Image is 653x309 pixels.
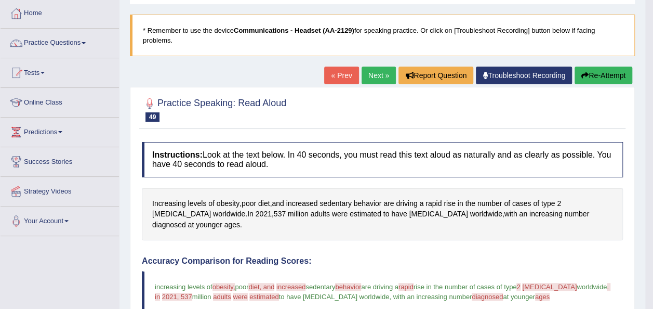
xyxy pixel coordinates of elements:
[142,96,286,122] h2: Practice Speaking: Read Aloud
[324,67,358,84] a: « Prev
[213,209,245,220] span: Click to see word definition
[350,209,381,220] span: Click to see word definition
[249,293,278,301] span: estimated
[465,198,475,209] span: Click to see word definition
[162,293,192,301] span: 2021, 537
[477,198,502,209] span: Click to see word definition
[444,198,456,209] span: Click to see word definition
[535,293,550,301] span: ages
[533,198,539,209] span: Click to see word definition
[212,283,235,291] span: obesity,
[192,293,211,301] span: million
[152,150,203,159] b: Instructions:
[217,198,239,209] span: Click to see word definition
[208,198,215,209] span: Click to see word definition
[332,209,348,220] span: Click to see word definition
[575,67,632,84] button: Re-Attempt
[383,198,394,209] span: Click to see word definition
[529,209,563,220] span: Click to see word definition
[335,283,361,291] span: behavior
[276,283,305,291] span: increased
[155,283,212,291] span: increasing levels of
[1,118,119,144] a: Predictions
[305,283,335,291] span: sedentary
[248,283,274,291] span: diet, and
[565,209,589,220] span: Click to see word definition
[393,293,472,301] span: with an increasing number
[362,67,396,84] a: Next »
[142,188,623,241] div: , , . , , .
[224,220,240,230] span: Click to see word definition
[409,209,468,220] span: Click to see word definition
[286,198,318,209] span: Click to see word definition
[1,29,119,55] a: Practice Questions
[398,283,414,291] span: rapid
[541,198,555,209] span: Click to see word definition
[503,293,535,301] span: at younger
[196,220,222,230] span: Click to see word definition
[152,198,186,209] span: Click to see word definition
[235,283,248,291] span: poor
[288,209,309,220] span: Click to see word definition
[391,209,407,220] span: Click to see word definition
[233,293,247,301] span: were
[476,67,572,84] a: Troubleshoot Recording
[311,209,330,220] span: Click to see word definition
[145,112,159,122] span: 49
[256,209,272,220] span: Click to see word definition
[398,67,473,84] button: Report Question
[504,198,510,209] span: Click to see word definition
[152,209,211,220] span: Click to see word definition
[557,198,561,209] span: Click to see word definition
[519,209,527,220] span: Click to see word definition
[577,283,607,291] span: worldwide
[213,293,231,301] span: adults
[1,58,119,84] a: Tests
[234,27,354,34] b: Communications - Headset (AA-2129)
[1,88,119,114] a: Online Class
[142,256,623,266] h4: Accuracy Comparison for Reading Scores:
[272,198,284,209] span: Click to see word definition
[425,198,442,209] span: Click to see word definition
[319,198,351,209] span: Click to see word definition
[414,283,517,291] span: rise in the number of cases of type
[1,177,119,203] a: Strategy Videos
[419,198,423,209] span: Click to see word definition
[516,283,520,291] span: 2
[1,207,119,233] a: Your Account
[1,147,119,173] a: Success Stories
[274,209,286,220] span: Click to see word definition
[396,198,417,209] span: Click to see word definition
[130,15,635,56] blockquote: * Remember to use the device for speaking practice. Or click on [Troubleshoot Recording] button b...
[361,283,398,291] span: are driving a
[279,293,390,301] span: to have [MEDICAL_DATA] worldwide
[142,142,623,177] h4: Look at the text below. In 40 seconds, you must read this text aloud as naturally and as clearly ...
[247,209,254,220] span: Click to see word definition
[258,198,270,209] span: Click to see word definition
[242,198,256,209] span: Click to see word definition
[383,209,390,220] span: Click to see word definition
[470,209,502,220] span: Click to see word definition
[152,220,186,230] span: Click to see word definition
[522,283,577,291] span: [MEDICAL_DATA]
[188,198,206,209] span: Click to see word definition
[389,293,391,301] span: ,
[504,209,517,220] span: Click to see word definition
[512,198,531,209] span: Click to see word definition
[188,220,194,230] span: Click to see word definition
[458,198,463,209] span: Click to see word definition
[472,293,503,301] span: diagnosed
[354,198,382,209] span: Click to see word definition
